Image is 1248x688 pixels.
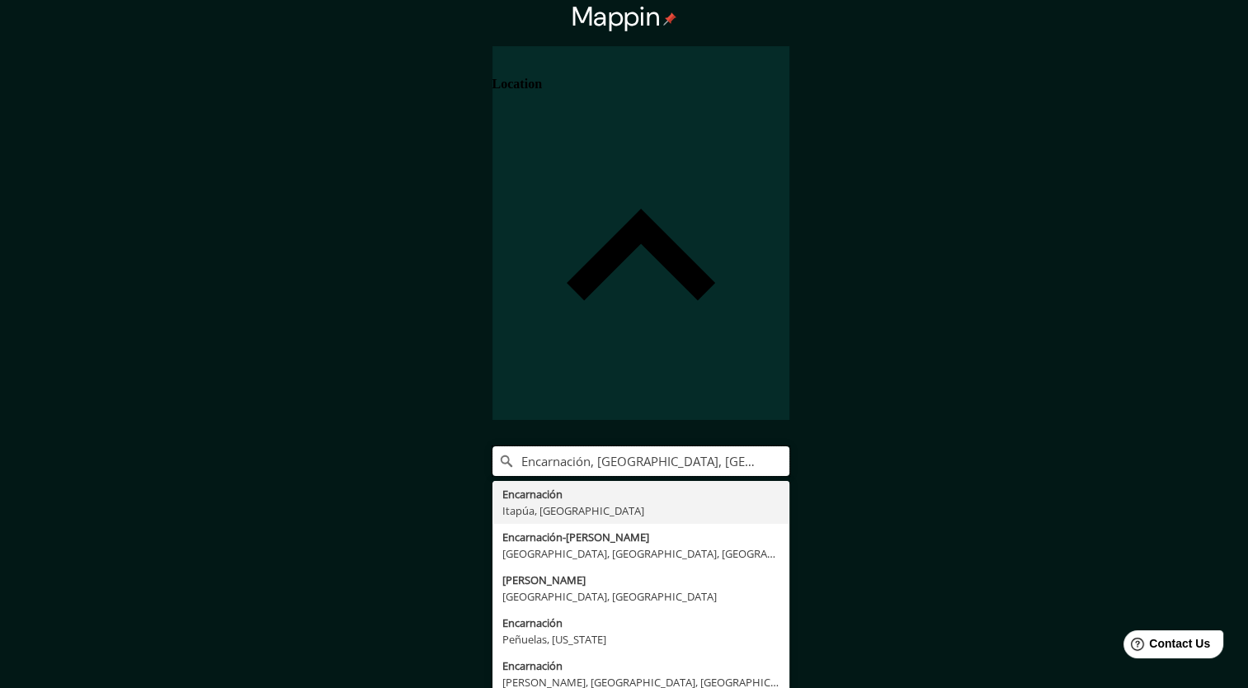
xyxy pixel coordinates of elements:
div: Encarnación [502,657,779,674]
img: pin-icon.png [663,12,676,26]
input: Pick your city or area [492,446,789,476]
div: Encarnación [502,486,779,502]
div: [GEOGRAPHIC_DATA], [GEOGRAPHIC_DATA], [GEOGRAPHIC_DATA] [502,545,779,562]
iframe: Help widget launcher [1101,624,1230,670]
div: [GEOGRAPHIC_DATA], [GEOGRAPHIC_DATA] [502,588,779,605]
div: Itapúa, [GEOGRAPHIC_DATA] [502,502,779,519]
div: Encarnación-[PERSON_NAME] [502,529,779,545]
div: Encarnación [502,615,779,631]
div: Peñuelas, [US_STATE] [502,631,779,648]
div: Location [492,46,789,420]
div: [PERSON_NAME] [502,572,779,588]
h4: Location [492,77,542,92]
